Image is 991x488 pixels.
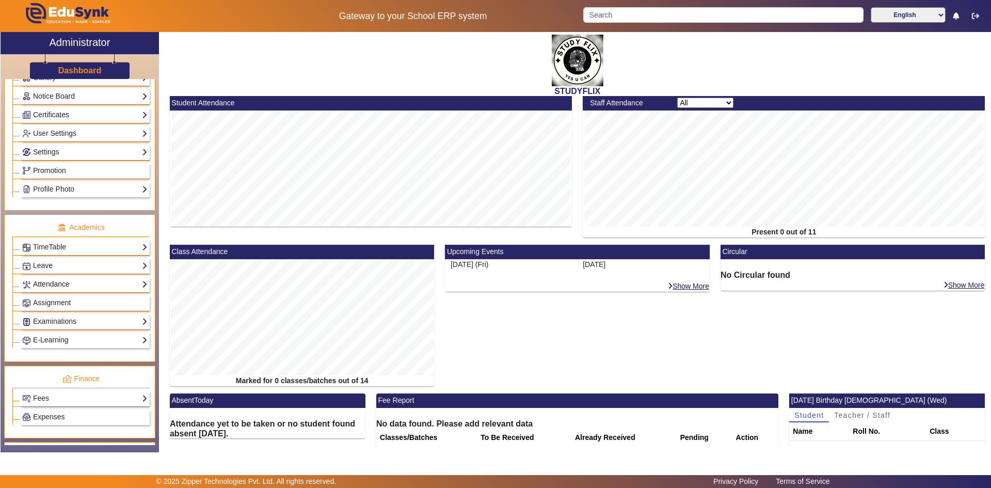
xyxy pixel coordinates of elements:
h2: STUDYFLIX [164,86,990,96]
mat-card-header: Class Attendance [170,245,435,259]
a: Administrator [1,32,159,54]
a: Expenses [22,411,148,423]
a: Terms of Service [771,475,835,488]
th: Pending [677,429,732,447]
mat-card-header: Upcoming Events [445,245,710,259]
img: Assignments.png [23,300,30,307]
h6: Attendance yet to be taken or no student found absent [DATE]. [170,419,365,438]
mat-card-header: [DATE] Birthday [DEMOGRAPHIC_DATA] (Wed) [789,393,985,408]
a: Dashboard [58,65,102,76]
p: Finance [12,373,150,384]
img: Branchoperations.png [23,167,30,175]
h6: No Circular found [721,270,985,280]
th: Name [789,422,849,441]
span: Expenses [33,413,65,421]
a: Promotion [22,165,148,177]
img: Payroll.png [23,413,30,421]
a: Assignment [22,297,148,309]
div: [DATE] (Fri) [451,259,572,270]
div: Marked for 0 classes/batches out of 14 [170,375,435,386]
p: Academics [12,222,150,233]
h2: Administrator [50,36,110,49]
img: academic.png [57,223,67,232]
img: finance.png [62,374,72,384]
h5: Gateway to your School ERP system [253,11,572,22]
h6: No data found. Please add relevant data [376,419,778,429]
th: Already Received [571,429,677,447]
mat-card-header: AbsentToday [170,393,365,408]
div: Staff Attendance [585,98,672,108]
p: © 2025 Zipper Technologies Pvt. Ltd. All rights reserved. [156,476,337,487]
div: Present 0 out of 11 [583,227,985,238]
mat-card-header: Circular [721,245,985,259]
h3: Dashboard [58,66,102,75]
a: Show More [667,281,710,291]
span: Teacher / Staff [834,412,890,419]
th: Class [926,422,985,441]
a: Privacy Policy [708,475,763,488]
mat-card-header: Fee Report [376,393,778,408]
mat-card-header: Student Attendance [170,96,572,111]
th: Roll No. [849,422,926,441]
th: To Be Received [477,429,571,447]
input: Search [583,7,863,23]
div: [DATE] [578,259,710,281]
img: 71dce94a-bed6-4ff3-a9ed-96170f5a9cb7 [552,35,603,86]
span: Student [794,412,824,419]
th: Classes/Batches [376,429,477,447]
span: Assignment [33,298,71,307]
th: Action [732,429,779,447]
span: Promotion [33,166,66,175]
a: Show More [943,280,985,290]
